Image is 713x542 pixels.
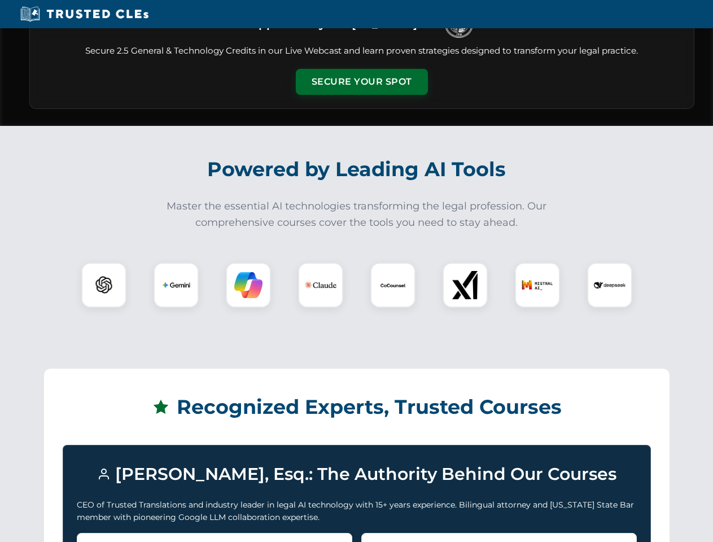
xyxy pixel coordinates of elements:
[298,263,343,308] div: Claude
[296,69,428,95] button: Secure Your Spot
[77,459,637,489] h3: [PERSON_NAME], Esq.: The Authority Behind Our Courses
[77,499,637,524] p: CEO of Trusted Translations and industry leader in legal AI technology with 15+ years experience....
[443,263,488,308] div: xAI
[305,269,336,301] img: Claude Logo
[162,271,190,299] img: Gemini Logo
[522,269,553,301] img: Mistral AI Logo
[451,271,479,299] img: xAI Logo
[154,263,199,308] div: Gemini
[81,263,126,308] div: ChatGPT
[63,387,651,427] h2: Recognized Experts, Trusted Courses
[234,271,263,299] img: Copilot Logo
[370,263,415,308] div: CoCounsel
[159,198,554,231] p: Master the essential AI technologies transforming the legal profession. Our comprehensive courses...
[587,263,632,308] div: DeepSeek
[594,269,625,301] img: DeepSeek Logo
[379,271,407,299] img: CoCounsel Logo
[17,6,152,23] img: Trusted CLEs
[88,269,120,301] img: ChatGPT Logo
[515,263,560,308] div: Mistral AI
[43,45,680,58] p: Secure 2.5 General & Technology Credits in our Live Webcast and learn proven strategies designed ...
[44,150,670,189] h2: Powered by Leading AI Tools
[226,263,271,308] div: Copilot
